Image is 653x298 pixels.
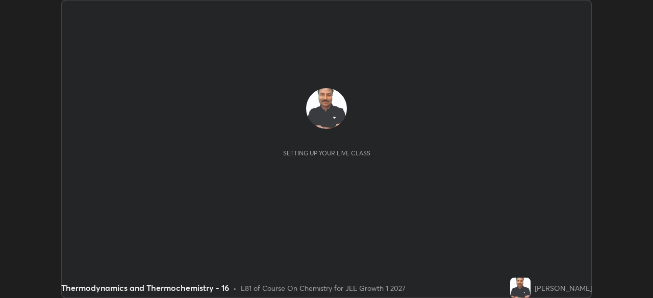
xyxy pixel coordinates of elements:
div: Setting up your live class [283,149,370,157]
img: 082fcddd6cff4f72b7e77e0352d4d048.jpg [510,278,531,298]
img: 082fcddd6cff4f72b7e77e0352d4d048.jpg [306,88,347,129]
div: [PERSON_NAME] [535,283,592,293]
div: Thermodynamics and Thermochemistry - 16 [61,282,229,294]
div: • [233,283,237,293]
div: L81 of Course On Chemistry for JEE Growth 1 2027 [241,283,406,293]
